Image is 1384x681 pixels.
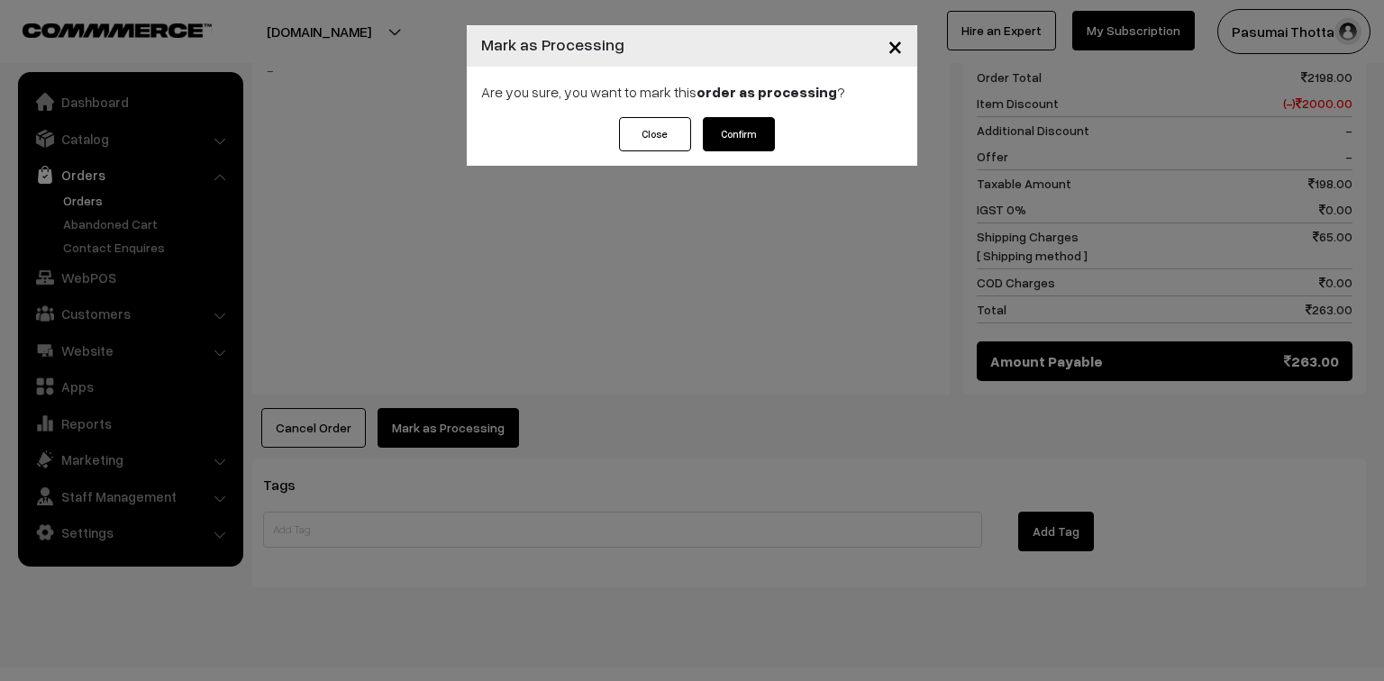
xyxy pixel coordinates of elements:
[873,18,917,74] button: Close
[619,117,691,151] button: Close
[481,32,624,57] h4: Mark as Processing
[888,29,903,62] span: ×
[703,117,775,151] button: Confirm
[697,83,837,101] strong: order as processing
[467,67,917,117] div: Are you sure, you want to mark this ?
